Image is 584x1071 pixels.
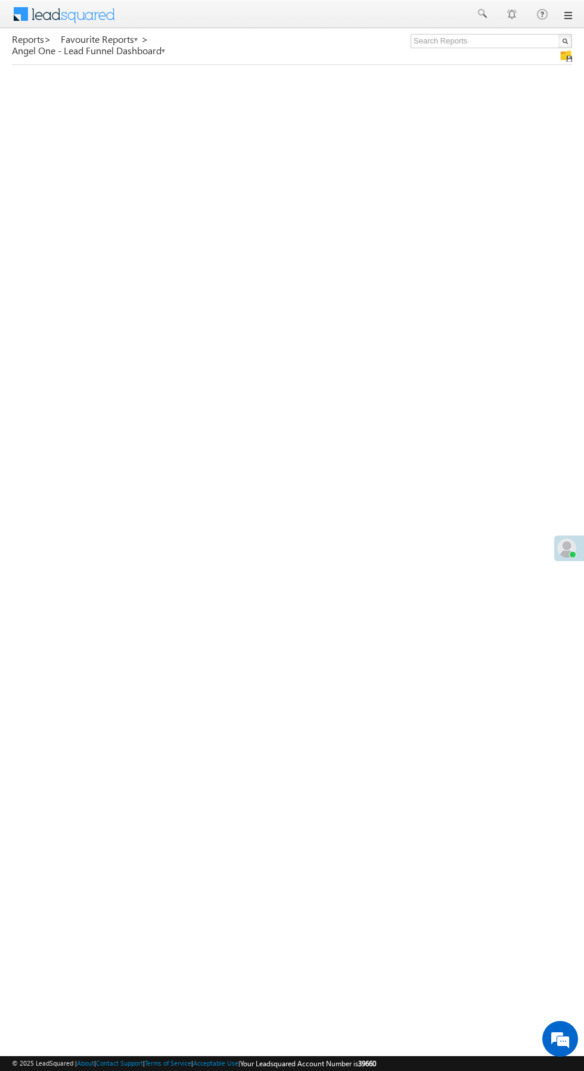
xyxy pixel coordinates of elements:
a: Favourite Reports > [61,34,148,45]
a: Terms of Service [145,1059,191,1067]
span: Your Leadsquared Account Number is [240,1059,376,1068]
span: > [141,32,148,46]
a: Acceptable Use [193,1059,238,1067]
input: Search Reports [411,34,572,48]
span: 39660 [358,1059,376,1068]
a: Contact Support [96,1059,143,1067]
span: © 2025 LeadSquared | | | | | [12,1058,376,1069]
a: About [77,1059,94,1067]
img: Manage all your saved reports! [560,50,572,62]
span: > [44,32,51,46]
a: Angel One - Lead Funnel Dashboard [12,45,166,56]
a: Reports> [12,34,51,45]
